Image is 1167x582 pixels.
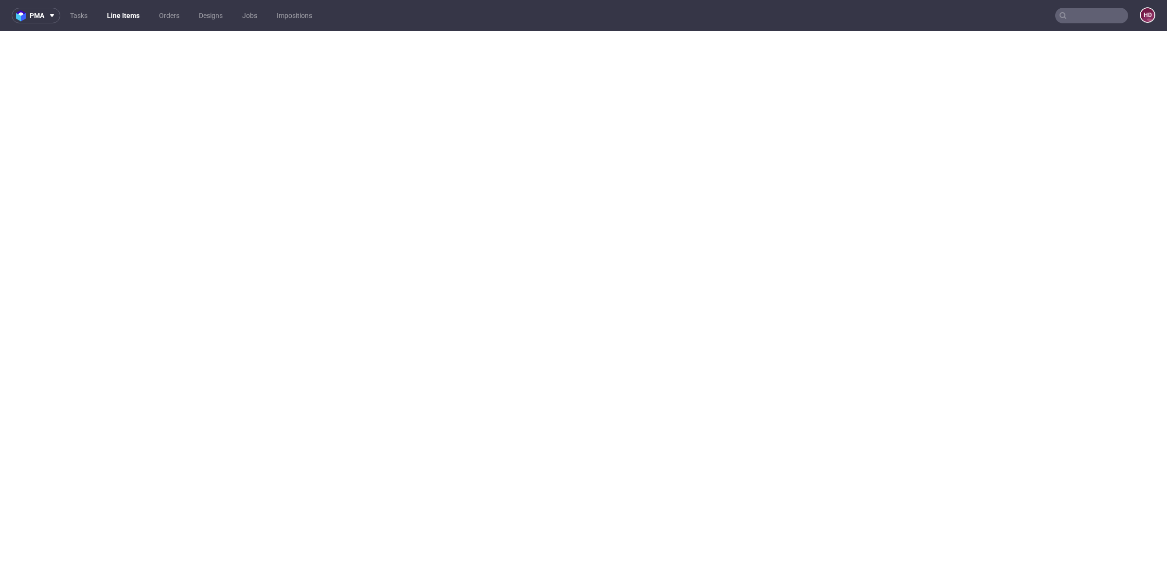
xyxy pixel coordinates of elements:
a: Impositions [271,8,318,23]
a: Designs [193,8,229,23]
a: Jobs [236,8,263,23]
img: logo [16,10,30,21]
a: Tasks [64,8,93,23]
a: Line Items [101,8,145,23]
button: pma [12,8,60,23]
a: Orders [153,8,185,23]
figcaption: HD [1141,8,1154,22]
span: pma [30,12,44,19]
